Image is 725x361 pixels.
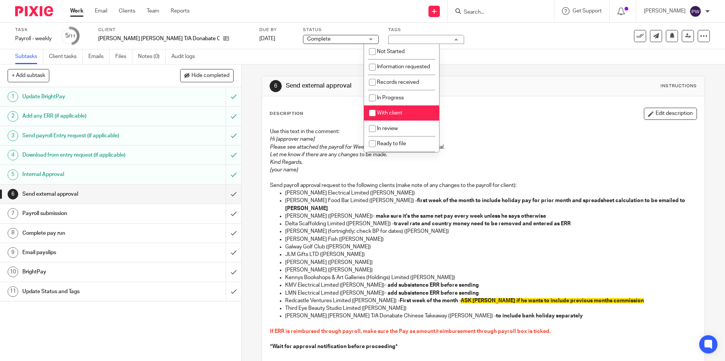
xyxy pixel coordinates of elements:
[285,251,696,258] p: JLM Gifts LTD ([PERSON_NAME])
[98,27,250,33] label: Client
[171,49,201,64] a: Audit logs
[8,286,18,297] div: 11
[285,198,686,211] strong: first week of the month to include holiday pay for prior month and spreadsheet calculation to be ...
[400,298,644,303] strong: First week of the month -
[8,228,18,239] div: 8
[285,289,696,297] p: LMN Electrical Limited ([PERSON_NAME])
[22,247,153,258] h1: Email payslips
[115,49,132,64] a: Files
[8,111,18,122] div: 2
[259,36,275,41] span: [DATE]
[270,80,282,92] div: 6
[259,27,293,33] label: Due by
[22,228,153,239] h1: Complete pay run
[138,49,166,64] a: Notes (0)
[8,69,49,82] button: + Add subtask
[8,170,18,180] div: 5
[644,108,697,120] button: Edit description
[270,329,551,334] span: If ERR is reimbursed through payroll, make sure the Pay as amount/reimbursement through payroll b...
[15,49,43,64] a: Subtasks
[8,189,18,199] div: 6
[285,235,696,243] p: [PERSON_NAME] Fish ([PERSON_NAME])
[22,110,153,122] h1: Add any ERR (if applicable)
[285,197,696,212] p: [PERSON_NAME] Food Bar Limited ([PERSON_NAME]) -
[98,35,220,42] p: [PERSON_NAME] [PERSON_NAME] T/A Donabate Chinese Takeaway
[303,27,379,33] label: Status
[377,110,402,116] span: With client
[22,130,153,141] h1: Send payroll Entry request (if applicable)
[49,49,83,64] a: Client tasks
[22,266,153,278] h1: BrightPay
[22,91,153,102] h1: Update BrightPay
[377,49,405,54] span: Not Started
[8,208,18,219] div: 7
[377,64,430,69] span: Information requested
[388,27,464,33] label: Tags
[270,111,303,117] p: Description
[463,9,531,16] input: Search
[147,7,159,15] a: Team
[286,82,499,90] h1: Send external approval
[70,7,83,15] a: Work
[88,49,110,64] a: Emails
[95,7,107,15] a: Email
[15,6,53,16] img: Pixie
[285,189,696,197] p: [PERSON_NAME] Electrical Limited ([PERSON_NAME])
[689,5,701,17] img: svg%3E
[384,290,479,296] strong: - add subsistence ERR before sending
[384,283,479,288] strong: - add subsistence ERR before sending
[8,150,18,160] div: 4
[171,7,190,15] a: Reports
[22,208,153,219] h1: Payroll submission
[270,128,696,135] p: Use this text in the comment:
[285,220,696,228] p: Delta Scaffolding Limited ([PERSON_NAME]) -
[22,149,153,161] h1: Download from entry request (if applicable)
[285,281,696,289] p: KMV Electrical Limited ([PERSON_NAME])
[644,7,686,15] p: [PERSON_NAME]
[285,266,696,274] p: [PERSON_NAME] ([PERSON_NAME])
[270,167,298,173] em: [your name]
[377,80,419,85] span: Records received
[8,91,18,102] div: 1
[15,35,52,42] div: Payroll - weekly
[377,141,406,146] span: Ready to file
[270,344,398,349] strong: *Wait for approval notification before proceeding*
[373,213,546,219] strong: - make sure it's the same net pay every week unless he says otherwise
[270,182,696,189] p: Send payroll approval request to the following clients (make note of any changes to the payroll f...
[22,169,153,180] h1: Internal Approval
[8,130,18,141] div: 3
[270,144,444,150] em: Please see attached the payroll for Week [no.] ending [date] your approval.
[394,221,571,226] strong: travel rate and country money need to be removed and entered as ERR
[285,228,696,235] p: [PERSON_NAME] (fortnightly; check BP for dates) ([PERSON_NAME])
[377,95,404,100] span: In Progress
[285,274,696,281] p: Kennys Bookshops & Art Galleries (Holdings) Limited ([PERSON_NAME])
[22,188,153,200] h1: Send external approval
[285,312,696,320] p: [PERSON_NAME] [PERSON_NAME] T/A Donabate Chinese Takeaway ([PERSON_NAME]) -
[270,152,387,157] em: Let me know if there are any changes to be made.
[65,31,75,40] div: 5
[8,267,18,277] div: 10
[285,212,696,220] p: [PERSON_NAME] ([PERSON_NAME])
[377,126,398,131] span: In review
[285,243,696,251] p: Galway Golf Club ([PERSON_NAME])
[573,8,602,14] span: Get Support
[8,247,18,258] div: 9
[22,286,153,297] h1: Update Status and Tags
[15,27,52,33] label: Task
[461,298,644,303] span: ASK [PERSON_NAME] if he wants to include previous months commission
[69,34,75,38] small: /11
[180,69,234,82] button: Hide completed
[119,7,135,15] a: Clients
[285,259,696,266] p: [PERSON_NAME] ([PERSON_NAME])
[191,73,229,79] span: Hide completed
[285,297,696,304] p: Redcastle Ventures Limited ([PERSON_NAME]) -
[270,137,315,142] em: Hi [approver name]
[661,83,697,89] div: Instructions
[307,36,331,42] span: Complete
[270,160,303,165] em: Kind Regards,
[496,313,583,319] strong: to include bank holiday separately
[285,304,696,312] p: Third Eye Beauty Studio Limited ([PERSON_NAME])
